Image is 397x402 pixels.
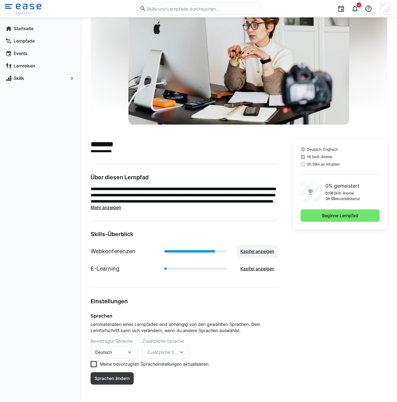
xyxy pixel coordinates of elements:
span: Lernmaterialien eines Lernpfades sind abhängig von den gewählten Sprachen. Dein Lernfortschritt k... [91,321,278,334]
h1: Webkonferenzen [91,247,136,255]
span: Kapitel anzeigen [239,248,275,254]
h1: E-Learning [91,265,119,273]
button: Sprachen ändern [91,372,134,385]
p: Skill-Atome [333,191,354,196]
eds-checkbox: Meine bevorzugten Spracheinstellungen aktualisieren [91,361,278,367]
span: 4 [358,3,360,7]
span: 18 Skill-Atome [307,154,332,159]
button: Kapitel anzeigen [236,245,278,258]
input: Skills und Lernpfade durchsuchen… [146,6,257,11]
h3: Einstellungen [91,298,278,305]
span: Deutsch, Englisch [307,147,338,152]
button: Beginne Lernpfad [301,209,380,222]
h3: Skills-Überblick [91,231,278,238]
span: Mehr anzeigen [91,205,121,210]
span: 3h 59m an Inhalten [307,162,340,167]
span: Beginne Lernpfad [321,212,359,219]
p: 0% gemeistert [325,182,359,190]
span: Zusätzliche Sprache [147,349,178,355]
h3: Über diesen Lernpfad [91,174,278,181]
p: 0/18 [325,191,333,196]
span: Bevorzugte Sprache [91,339,132,344]
span: Zusätzliche Sprache [142,339,184,344]
p: verbleibend [339,196,359,201]
h4: Sprachen [91,313,278,319]
button: Kapitel anzeigen [236,263,278,275]
span: Kapitel anzeigen [239,266,275,272]
span: Sprachen ändern [94,375,131,381]
span: Deutsch [95,349,112,355]
p: 3h 59m [325,196,339,201]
